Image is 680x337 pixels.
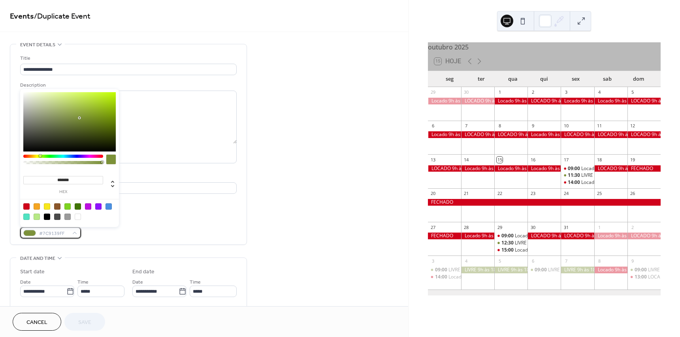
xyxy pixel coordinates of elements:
[465,71,497,87] div: ter
[20,278,31,286] span: Date
[568,165,581,172] span: 09:00
[630,191,636,197] div: 26
[535,267,548,273] span: 09:00
[630,123,636,129] div: 12
[630,157,636,163] div: 19
[463,123,469,129] div: 7
[527,165,561,172] div: Locado 9h às 18h
[64,214,71,220] div: #9B9B9B
[39,229,68,238] span: #7C9139FF
[428,233,461,239] div: FECHADO
[497,191,503,197] div: 22
[461,98,494,104] div: LOCADO 9h às 18h
[428,98,461,104] div: Locado 9h às 18h
[594,267,627,273] div: Locado 9h às 18h
[23,190,103,194] label: hex
[20,41,55,49] span: Event details
[630,89,636,95] div: 5
[20,268,45,276] div: Start date
[428,199,661,206] div: FECHADO
[530,123,536,129] div: 9
[448,274,490,280] div: Locado 14h às 18h
[515,233,553,239] div: Locado 9h às 12h
[461,267,494,273] div: LIVRE 9h às 18h
[463,157,469,163] div: 14
[428,274,461,280] div: Locado 14h às 18h
[597,123,603,129] div: 11
[581,165,620,172] div: Locado 9h às 11h
[594,98,627,104] div: Locado 9h às 18h
[591,71,623,87] div: sab
[494,267,527,273] div: LIVRE 9h às 18h
[461,165,494,172] div: Locado 9h às 18h
[594,165,627,172] div: LOCADO 9h às 18h
[501,240,515,246] span: 12:30
[75,214,81,220] div: #FFFFFF
[627,165,661,172] div: FECHADO
[530,89,536,95] div: 2
[561,98,594,104] div: Locado 9h às 18h
[428,42,661,52] div: outubro 2025
[563,89,569,95] div: 3
[20,254,55,263] span: Date and time
[561,172,594,179] div: LIVRE 11h30 às 13h30
[501,247,515,254] span: 15:00
[34,9,90,24] span: / Duplicate Event
[494,233,527,239] div: Locado 9h às 12h
[77,278,89,286] span: Time
[594,233,627,239] div: Locado 9h às 18h
[13,313,61,331] button: Cancel
[635,267,648,273] span: 09:00
[597,191,603,197] div: 25
[494,131,527,138] div: LOCADO 9h às 18h
[597,89,603,95] div: 4
[75,203,81,210] div: #417505
[430,258,436,264] div: 3
[54,203,60,210] div: #8B572A
[430,191,436,197] div: 20
[530,258,536,264] div: 6
[23,214,30,220] div: #50E3C2
[34,203,40,210] div: #F5A623
[435,274,448,280] span: 14:00
[561,179,594,186] div: Locado 14h às 18h
[563,224,569,230] div: 31
[26,318,47,327] span: Cancel
[54,214,60,220] div: #4A4A4A
[430,123,436,129] div: 6
[515,240,563,246] div: LIVRE 12h30 às 14h30
[34,214,40,220] div: #B8E986
[527,131,561,138] div: Locado 9h às 18h
[461,131,494,138] div: LOCADO 9h às 18h
[20,54,235,62] div: Title
[448,267,483,273] div: LIVRE 9h às 13h
[627,274,661,280] div: LOCADO 13h às 18h
[501,233,515,239] span: 09:00
[430,224,436,230] div: 27
[461,233,494,239] div: Locado 9h às 18h
[597,258,603,264] div: 8
[548,267,582,273] div: LIVRE 9h às 14h
[105,203,112,210] div: #4A90E2
[494,240,527,246] div: LIVRE 12h30 às 14h30
[568,179,581,186] span: 14:00
[497,224,503,230] div: 29
[635,274,648,280] span: 13:00
[627,267,661,273] div: LIVRE 9h às 12h
[530,157,536,163] div: 16
[563,191,569,197] div: 24
[44,203,50,210] div: #F8E71C
[627,233,661,239] div: LOCADO 9h às 18h
[530,191,536,197] div: 23
[630,258,636,264] div: 9
[563,123,569,129] div: 10
[630,224,636,230] div: 2
[64,203,71,210] div: #7ED321
[528,71,560,87] div: qui
[561,131,594,138] div: LOCADO 9h às 18h
[132,268,154,276] div: End date
[428,131,461,138] div: Locado 9h às 18h
[594,131,627,138] div: LOCADO 9h às 18h
[581,179,622,186] div: Locado 14h às 18h
[463,224,469,230] div: 28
